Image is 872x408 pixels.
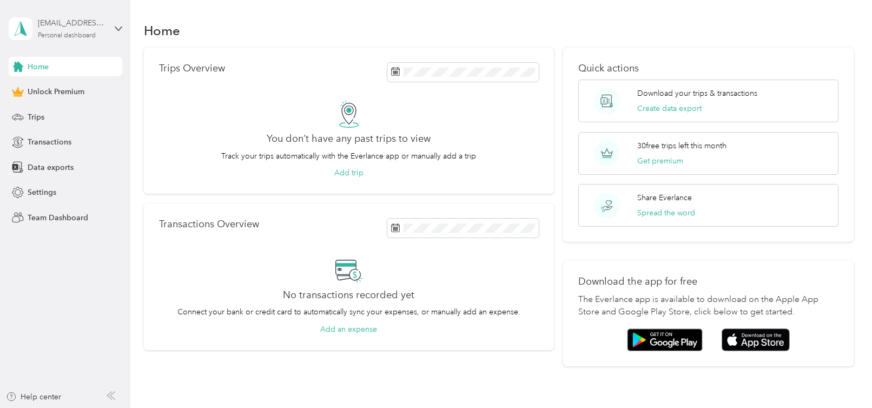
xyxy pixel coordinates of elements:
[28,86,84,97] span: Unlock Premium
[177,306,520,318] p: Connect your bank or credit card to automatically sync your expenses, or manually add an expense.
[28,111,44,123] span: Trips
[637,192,692,203] p: Share Everlance
[283,289,414,301] h2: No transactions recorded yet
[6,391,61,403] button: Help center
[320,324,377,335] button: Add an expense
[144,25,180,36] h1: Home
[28,61,49,73] span: Home
[637,103,702,114] button: Create data export
[334,167,364,179] button: Add trip
[267,133,431,144] h2: You don’t have any past trips to view
[28,136,71,148] span: Transactions
[627,328,703,351] img: Google play
[578,276,838,287] p: Download the app for free
[28,162,74,173] span: Data exports
[637,207,695,219] button: Spread the word
[28,212,88,223] span: Team Dashboard
[38,17,105,29] div: [EMAIL_ADDRESS][DOMAIN_NAME]
[637,140,726,152] p: 30 free trips left this month
[637,155,683,167] button: Get premium
[28,187,56,198] span: Settings
[811,347,872,408] iframe: Everlance-gr Chat Button Frame
[578,293,838,319] p: The Everlance app is available to download on the Apple App Store and Google Play Store, click be...
[722,328,790,352] img: App store
[578,63,838,74] p: Quick actions
[159,63,225,74] p: Trips Overview
[221,150,476,162] p: Track your trips automatically with the Everlance app or manually add a trip
[159,219,259,230] p: Transactions Overview
[38,32,96,39] div: Personal dashboard
[637,88,757,99] p: Download your trips & transactions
